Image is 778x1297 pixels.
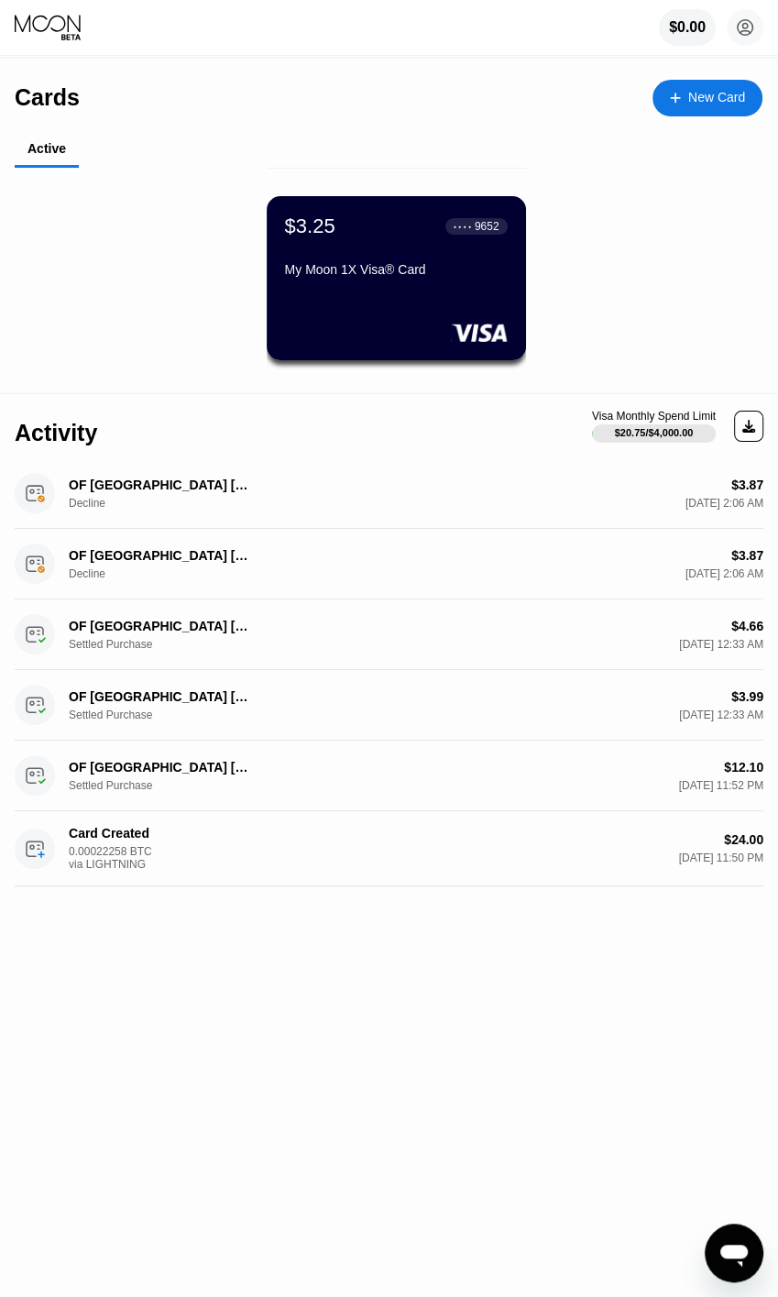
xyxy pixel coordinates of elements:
div: Settled Purchase [69,779,160,792]
div: $3.87 [731,548,763,563]
div: OF [GEOGRAPHIC_DATA] [GEOGRAPHIC_DATA] [69,689,252,704]
div: OF [GEOGRAPHIC_DATA] [GEOGRAPHIC_DATA]Settled Purchase$3.99[DATE] 12:33 AM [15,670,763,741]
div: OF [GEOGRAPHIC_DATA] [GEOGRAPHIC_DATA]Settled Purchase$12.10[DATE] 11:52 PM [15,741,763,811]
div: $12.10 [724,760,763,775]
div: $4.66 [731,619,763,633]
div: [DATE] 12:33 AM [679,638,763,651]
div: New Card [688,90,745,105]
div: Settled Purchase [69,709,160,721]
div: 0.00022258 BTC via LIGHTNING [69,845,160,871]
div: [DATE] 11:50 PM [679,852,763,864]
div: My Moon 1X Visa® Card [285,262,508,277]
div: $3.25 [285,214,335,238]
div: Activity [15,420,97,446]
div: Card Created0.00022258 BTC via LIGHTNING$24.00[DATE] 11:50 PM [15,811,763,886]
iframe: Button to launch messaging window [705,1224,763,1282]
div: Decline [69,497,160,510]
div: OF [GEOGRAPHIC_DATA] [GEOGRAPHIC_DATA] [69,760,252,775]
div: Card Created [69,826,252,841]
div: Active [27,141,66,156]
div: ● ● ● ● [454,224,472,229]
div: $3.25● ● ● ●9652My Moon 1X Visa® Card [267,196,526,360]
div: Cards [15,84,80,111]
div: OF [GEOGRAPHIC_DATA] [GEOGRAPHIC_DATA]Decline$3.87[DATE] 2:06 AM [15,458,763,529]
div: OF [GEOGRAPHIC_DATA] [GEOGRAPHIC_DATA] [69,478,252,492]
div: $3.99 [731,689,763,704]
div: Decline [69,567,160,580]
div: 9652 [475,220,499,233]
div: [DATE] 11:52 PM [679,779,763,792]
div: [DATE] 12:33 AM [679,709,763,721]
div: $3.87 [731,478,763,492]
div: $20.75 / $4,000.00 [615,427,694,438]
div: $0.00 [659,9,716,46]
div: Visa Monthly Spend Limit [592,410,716,423]
div: OF [GEOGRAPHIC_DATA] [GEOGRAPHIC_DATA] [69,619,252,633]
div: $24.00 [724,832,763,847]
div: $0.00 [669,19,706,36]
div: [DATE] 2:06 AM [685,567,763,580]
div: OF [GEOGRAPHIC_DATA] [GEOGRAPHIC_DATA]Settled Purchase$4.66[DATE] 12:33 AM [15,599,763,670]
div: Settled Purchase [69,638,160,651]
div: New Card [652,80,762,116]
div: OF [GEOGRAPHIC_DATA] [GEOGRAPHIC_DATA]Decline$3.87[DATE] 2:06 AM [15,529,763,599]
div: OF [GEOGRAPHIC_DATA] [GEOGRAPHIC_DATA] [69,548,252,563]
div: [DATE] 2:06 AM [685,497,763,510]
div: Visa Monthly Spend Limit$20.75/$4,000.00 [592,410,716,443]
